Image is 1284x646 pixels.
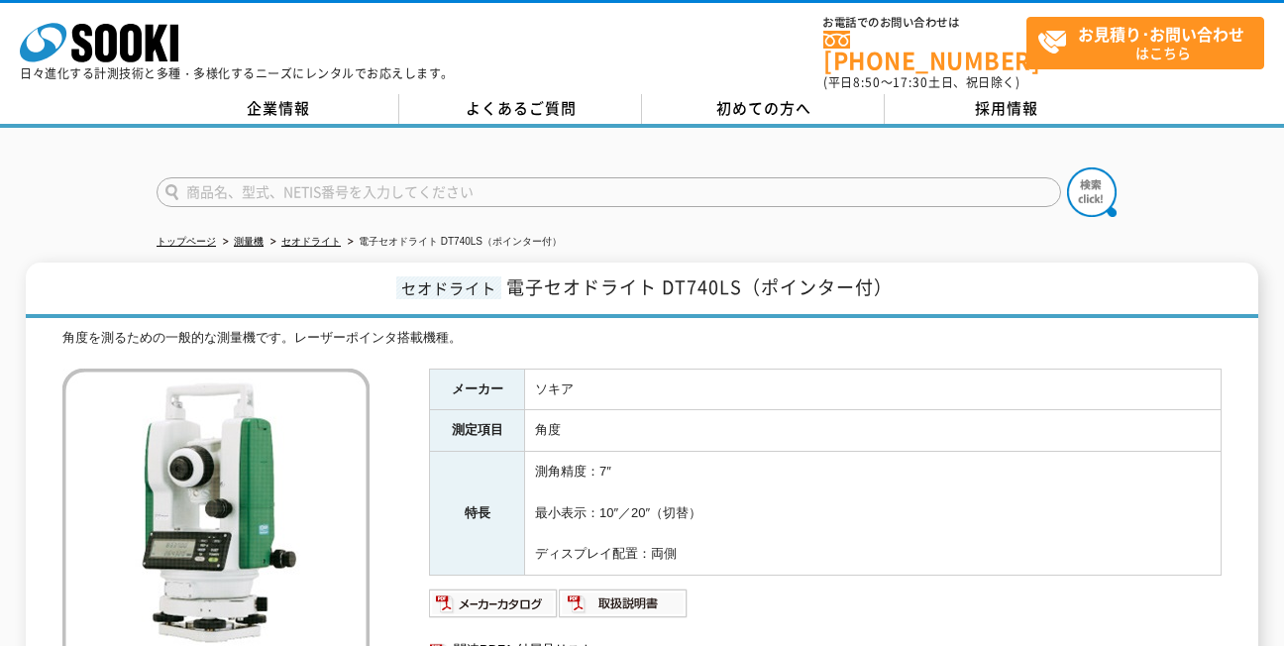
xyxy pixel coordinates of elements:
[399,94,642,124] a: よくあるご質問
[281,236,341,247] a: セオドライト
[506,273,893,300] span: 電子セオドライト DT740LS（ポインター付）
[559,588,689,619] img: 取扱説明書
[430,410,525,452] th: 測定項目
[823,73,1019,91] span: (平日 ～ 土日、祝日除く)
[525,410,1222,452] td: 角度
[430,452,525,576] th: 特長
[1067,167,1117,217] img: btn_search.png
[396,276,501,299] span: セオドライト
[823,31,1026,71] a: [PHONE_NUMBER]
[559,600,689,615] a: 取扱説明書
[1037,18,1263,67] span: はこちら
[525,369,1222,410] td: ソキア
[429,600,559,615] a: メーカーカタログ
[642,94,885,124] a: 初めての方へ
[853,73,881,91] span: 8:50
[823,17,1026,29] span: お電話でのお問い合わせは
[62,328,1222,349] div: 角度を測るための一般的な測量機です。レーザーポインタ搭載機種。
[157,236,216,247] a: トップページ
[893,73,928,91] span: 17:30
[1078,22,1244,46] strong: お見積り･お問い合わせ
[344,232,562,253] li: 電子セオドライト DT740LS（ポインター付）
[234,236,264,247] a: 測量機
[1026,17,1264,69] a: お見積り･お問い合わせはこちら
[525,452,1222,576] td: 測角精度：7″ 最小表示：10″／20″（切替） ディスプレイ配置：両側
[157,177,1061,207] input: 商品名、型式、NETIS番号を入力してください
[716,97,811,119] span: 初めての方へ
[157,94,399,124] a: 企業情報
[20,67,454,79] p: 日々進化する計測技術と多種・多様化するニーズにレンタルでお応えします。
[430,369,525,410] th: メーカー
[429,588,559,619] img: メーカーカタログ
[885,94,1127,124] a: 採用情報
